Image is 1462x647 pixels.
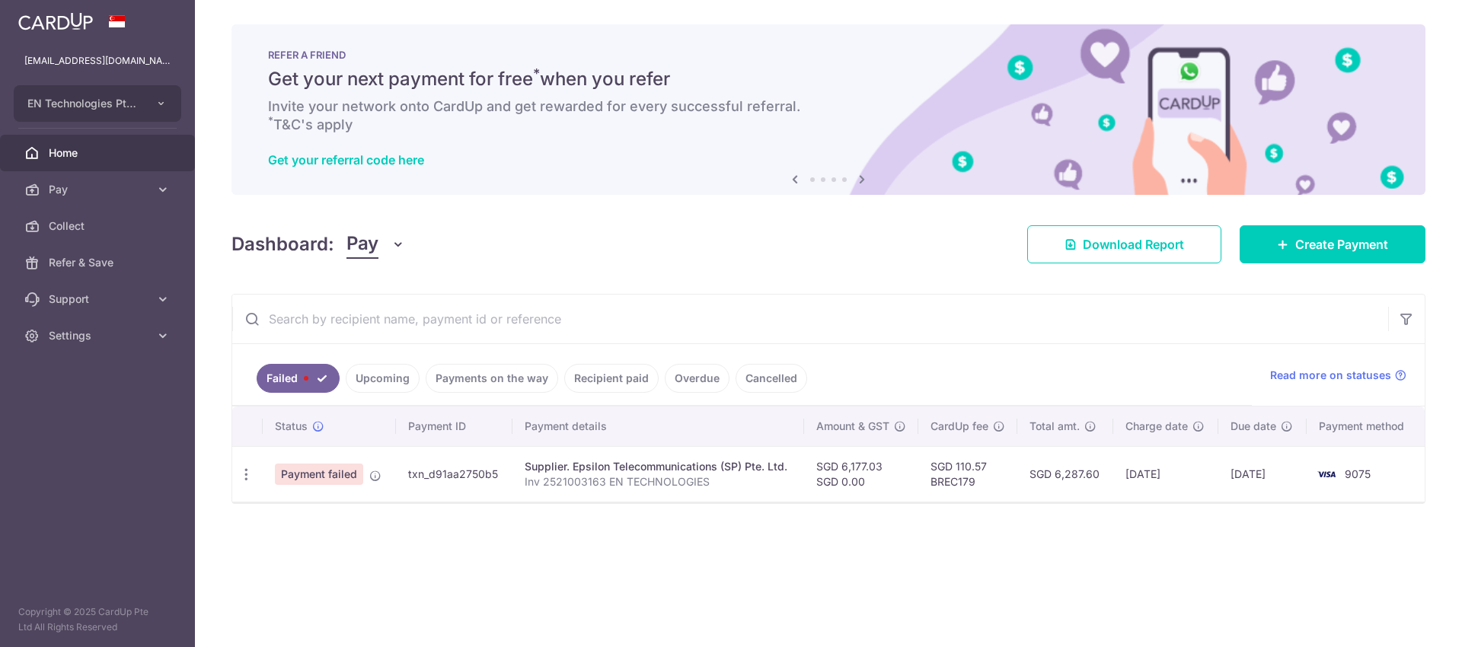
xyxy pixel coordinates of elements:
a: Get your referral code here [268,152,424,167]
a: Cancelled [736,364,807,393]
a: Failed [257,364,340,393]
span: Support [49,292,149,307]
img: Bank Card [1311,465,1342,483]
a: Payments on the way [426,364,558,393]
a: Overdue [665,364,729,393]
p: Inv 2521003163 EN TECHNOLOGIES [525,474,792,489]
span: 9075 [1345,467,1371,480]
span: Home [49,145,149,161]
p: [EMAIL_ADDRESS][DOMAIN_NAME] [24,53,171,69]
th: Payment ID [396,406,512,446]
a: Read more on statuses [1270,368,1406,383]
th: Payment details [512,406,804,446]
td: SGD 6,287.60 [1017,446,1113,502]
span: Download Report [1083,235,1184,253]
iframe: Opens a widget where you can find more information [1366,601,1447,639]
td: [DATE] [1218,446,1307,502]
span: Refer & Save [49,255,149,270]
a: Recipient paid [564,364,659,393]
span: Amount & GST [816,419,889,434]
span: Total amt. [1029,419,1080,434]
th: Payment method [1307,406,1425,446]
span: Read more on statuses [1270,368,1391,383]
td: txn_d91aa2750b5 [396,446,512,502]
span: Collect [49,218,149,234]
h6: Invite your network onto CardUp and get rewarded for every successful referral. T&C's apply [268,97,1389,134]
input: Search by recipient name, payment id or reference [232,295,1388,343]
span: Pay [346,230,378,259]
span: Pay [49,182,149,197]
td: SGD 6,177.03 SGD 0.00 [804,446,918,502]
a: Create Payment [1240,225,1425,263]
span: Due date [1231,419,1276,434]
span: Payment failed [275,464,363,485]
span: Charge date [1125,419,1188,434]
button: EN Technologies Pte Ltd [14,85,181,122]
td: [DATE] [1113,446,1218,502]
div: Supplier. Epsilon Telecommunications (SP) Pte. Ltd. [525,459,792,474]
span: CardUp fee [931,419,988,434]
img: CardUp [18,12,93,30]
span: EN Technologies Pte Ltd [27,96,140,111]
span: Create Payment [1295,235,1388,253]
h4: Dashboard: [231,231,334,258]
a: Upcoming [346,364,420,393]
span: Settings [49,328,149,343]
td: SGD 110.57 BREC179 [918,446,1017,502]
p: REFER A FRIEND [268,49,1389,61]
a: Download Report [1027,225,1221,263]
span: Status [275,419,308,434]
h5: Get your next payment for free when you refer [268,67,1389,91]
img: RAF banner [231,24,1425,195]
button: Pay [346,230,405,259]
